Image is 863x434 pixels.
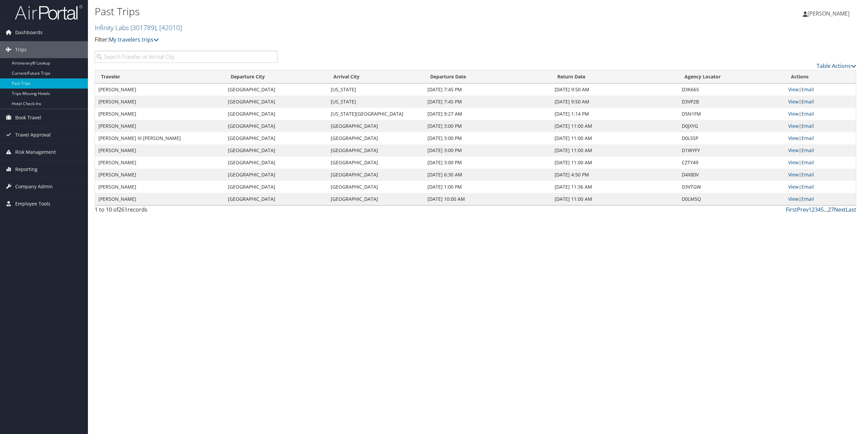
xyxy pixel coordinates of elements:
[225,83,327,96] td: [GEOGRAPHIC_DATA]
[327,132,424,144] td: [GEOGRAPHIC_DATA]
[95,83,225,96] td: [PERSON_NAME]
[801,111,814,117] a: Email
[551,132,678,144] td: [DATE] 11:00 AM
[785,70,856,83] th: Actions
[828,206,834,213] a: 27
[424,83,551,96] td: [DATE] 7:45 PM
[95,108,225,120] td: [PERSON_NAME]
[327,156,424,169] td: [GEOGRAPHIC_DATA]
[788,184,799,190] a: View
[785,108,856,120] td: |
[131,23,156,32] span: ( 301789 )
[678,96,785,108] td: D3VP2B
[424,181,551,193] td: [DATE] 1:00 PM
[551,108,678,120] td: [DATE] 1:14 PM
[95,193,225,205] td: [PERSON_NAME]
[788,98,799,105] a: View
[95,120,225,132] td: [PERSON_NAME]
[803,3,856,24] a: [PERSON_NAME]
[788,111,799,117] a: View
[788,171,799,178] a: View
[785,193,856,205] td: |
[424,144,551,156] td: [DATE] 3:00 PM
[95,181,225,193] td: [PERSON_NAME]
[551,193,678,205] td: [DATE] 11:00 AM
[551,144,678,156] td: [DATE] 11:00 AM
[551,120,678,132] td: [DATE] 11:00 AM
[788,159,799,166] a: View
[678,156,785,169] td: CZTY49
[678,70,785,83] th: Agency Locator: activate to sort column ascending
[821,206,824,213] a: 5
[225,156,327,169] td: [GEOGRAPHIC_DATA]
[225,70,327,83] th: Departure City: activate to sort column ascending
[678,193,785,205] td: D0LM5Q
[424,120,551,132] td: [DATE] 3:00 PM
[327,70,424,83] th: Arrival City: activate to sort column ascending
[801,123,814,129] a: Email
[785,120,856,132] td: |
[225,169,327,181] td: [GEOGRAPHIC_DATA]
[95,169,225,181] td: [PERSON_NAME]
[424,70,551,83] th: Departure Date: activate to sort column ascending
[815,206,818,213] a: 3
[327,144,424,156] td: [GEOGRAPHIC_DATA]
[424,193,551,205] td: [DATE] 10:00 AM
[551,83,678,96] td: [DATE] 9:50 AM
[817,62,856,70] a: Table Actions
[327,193,424,205] td: [GEOGRAPHIC_DATA]
[788,135,799,141] a: View
[225,144,327,156] td: [GEOGRAPHIC_DATA]
[801,98,814,105] a: Email
[15,4,83,20] img: airportal-logo.png
[95,96,225,108] td: [PERSON_NAME]
[95,4,602,19] h1: Past Trips
[551,70,678,83] th: Return Date: activate to sort column ascending
[678,120,785,132] td: D0JXYG
[801,159,814,166] a: Email
[551,169,678,181] td: [DATE] 4:50 PM
[225,96,327,108] td: [GEOGRAPHIC_DATA]
[109,36,159,43] a: My travelers trips
[678,83,785,96] td: D3K665
[785,169,856,181] td: |
[424,108,551,120] td: [DATE] 9:27 AM
[808,10,849,17] span: [PERSON_NAME]
[818,206,821,213] a: 4
[95,35,602,44] p: Filter:
[678,108,785,120] td: D5N1FM
[551,156,678,169] td: [DATE] 11:00 AM
[785,144,856,156] td: |
[678,169,785,181] td: D4X80V
[785,132,856,144] td: |
[788,196,799,202] a: View
[225,193,327,205] td: [GEOGRAPHIC_DATA]
[15,178,53,195] span: Company Admin
[95,132,225,144] td: [PERSON_NAME] III [PERSON_NAME]
[15,161,38,178] span: Reporting
[788,147,799,153] a: View
[678,181,785,193] td: D3VTGW
[15,144,56,161] span: Risk Management
[118,206,127,213] span: 261
[95,156,225,169] td: [PERSON_NAME]
[785,96,856,108] td: |
[809,206,812,213] a: 1
[678,144,785,156] td: D1WYFY
[786,206,797,213] a: First
[834,206,846,213] a: Next
[551,181,678,193] td: [DATE] 11:36 AM
[225,120,327,132] td: [GEOGRAPHIC_DATA]
[225,181,327,193] td: [GEOGRAPHIC_DATA]
[424,156,551,169] td: [DATE] 3:00 PM
[788,123,799,129] a: View
[797,206,809,213] a: Prev
[785,181,856,193] td: |
[801,184,814,190] a: Email
[95,70,225,83] th: Traveler: activate to sort column ascending
[15,41,27,58] span: Trips
[801,196,814,202] a: Email
[327,83,424,96] td: [US_STATE]
[327,120,424,132] td: [GEOGRAPHIC_DATA]
[327,181,424,193] td: [GEOGRAPHIC_DATA]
